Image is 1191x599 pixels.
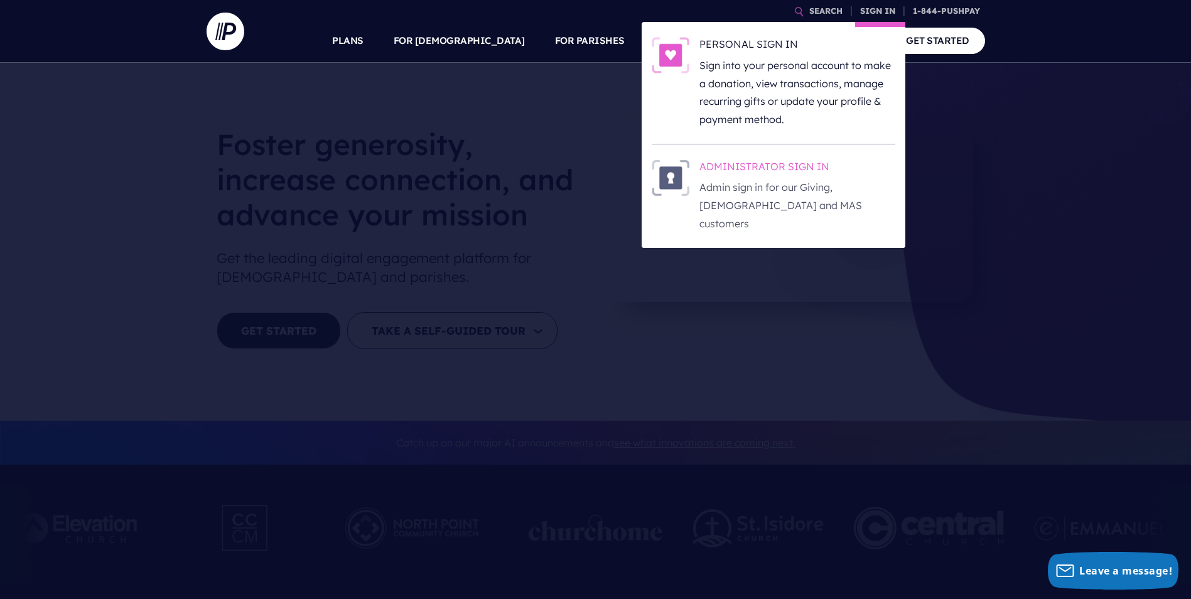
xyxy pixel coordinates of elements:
a: FOR PARISHES [555,19,625,63]
a: COMPANY [814,19,861,63]
a: GET STARTED [890,28,985,53]
button: Leave a message! [1048,552,1178,590]
a: EXPLORE [740,19,784,63]
a: ADMINISTRATOR SIGN IN - Illustration ADMINISTRATOR SIGN IN Admin sign in for our Giving, [DEMOGRA... [652,159,895,233]
img: ADMINISTRATOR SIGN IN - Illustration [652,159,689,196]
span: Leave a message! [1079,564,1172,578]
p: Admin sign in for our Giving, [DEMOGRAPHIC_DATA] and MAS customers [699,178,895,232]
a: PERSONAL SIGN IN - Illustration PERSONAL SIGN IN Sign into your personal account to make a donati... [652,37,895,129]
h6: ADMINISTRATOR SIGN IN [699,159,895,178]
p: Sign into your personal account to make a donation, view transactions, manage recurring gifts or ... [699,57,895,129]
a: FOR [DEMOGRAPHIC_DATA] [394,19,525,63]
h6: PERSONAL SIGN IN [699,37,895,56]
a: SOLUTIONS [655,19,711,63]
a: PLANS [332,19,364,63]
img: PERSONAL SIGN IN - Illustration [652,37,689,73]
